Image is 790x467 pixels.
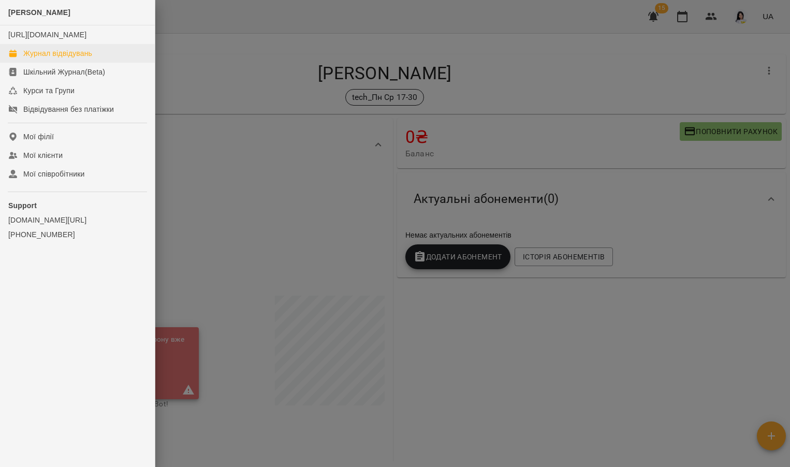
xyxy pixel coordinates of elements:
[8,229,147,240] a: [PHONE_NUMBER]
[8,200,147,211] p: Support
[23,150,63,160] div: Мої клієнти
[23,132,54,142] div: Мої філії
[8,31,86,39] a: [URL][DOMAIN_NAME]
[23,104,114,114] div: Відвідування без платіжки
[23,169,85,179] div: Мої співробітники
[8,8,70,17] span: [PERSON_NAME]
[8,215,147,225] a: [DOMAIN_NAME][URL]
[23,85,75,96] div: Курси та Групи
[23,67,105,77] div: Шкільний Журнал(Beta)
[23,48,92,59] div: Журнал відвідувань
